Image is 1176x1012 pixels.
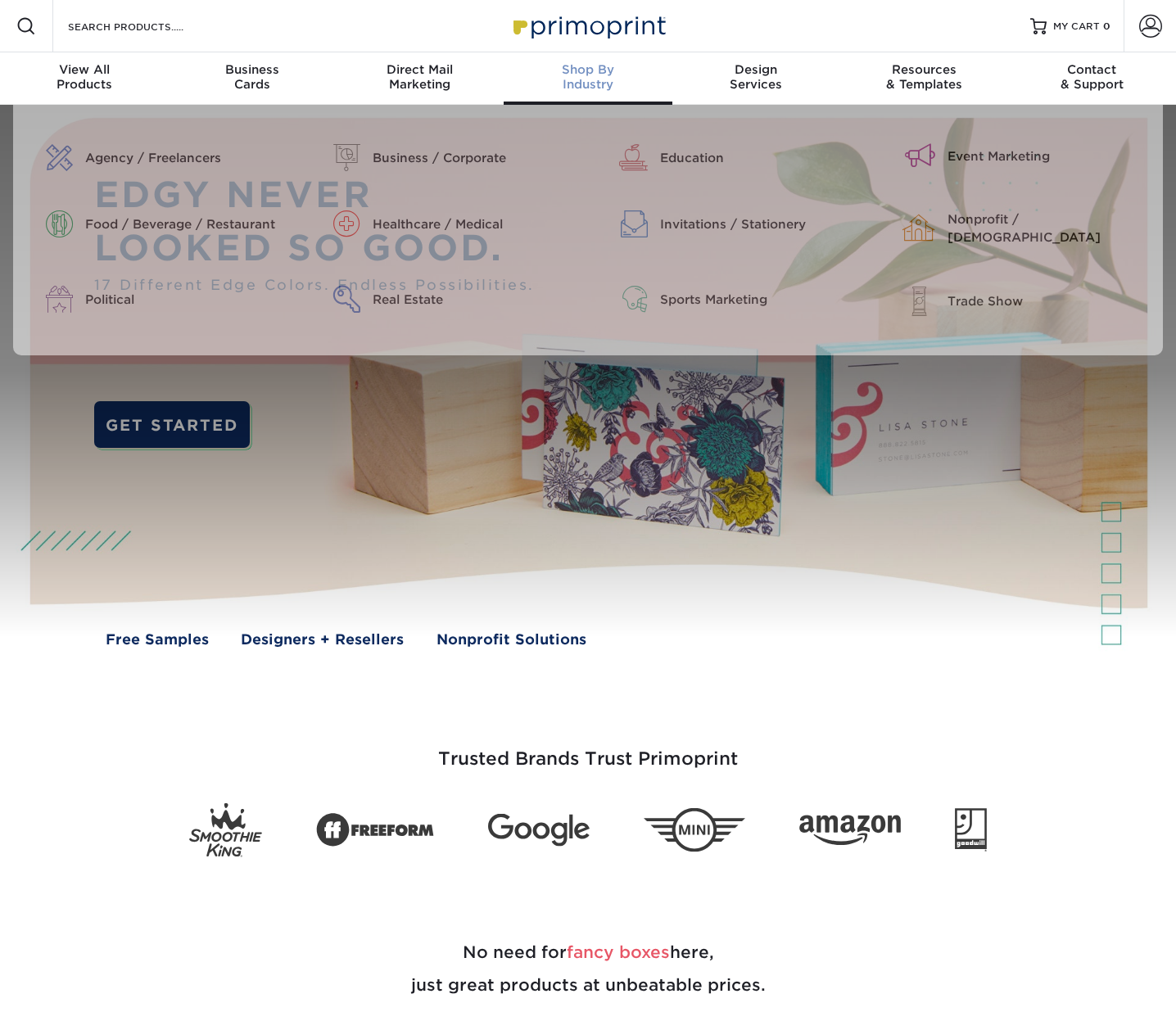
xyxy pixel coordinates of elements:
span: MY CART [1053,20,1100,34]
a: Sports Marketing [600,286,863,313]
img: Smoothie King [189,802,262,857]
div: Marketing [336,62,504,92]
div: Real Estate [373,291,576,309]
div: Services [672,62,840,92]
a: Event Marketing [888,144,1151,168]
img: Freeform [316,804,434,856]
h3: Trusted Brands Trust Primoprint [109,709,1067,789]
div: Nonprofit / [DEMOGRAPHIC_DATA] [948,210,1151,246]
div: Food / Beverage / Restaurant [85,215,288,233]
div: Industry [504,62,672,92]
div: Event Marketing [948,147,1151,165]
div: Agency / Freelancers [85,149,288,167]
a: BusinessCards [168,52,336,105]
a: Free Samples [106,629,209,650]
div: & Templates [840,62,1008,92]
a: Agency / Freelancers [25,144,288,171]
div: Business / Corporate [373,149,576,167]
div: Cards [168,62,336,92]
a: Trade Show [888,286,1151,316]
span: Resources [840,62,1008,77]
a: Real Estate [313,286,576,313]
a: Designers + Resellers [241,629,404,650]
a: Nonprofit / [DEMOGRAPHIC_DATA] [888,210,1151,246]
div: & Support [1008,62,1176,92]
div: Invitations / Stationery [660,215,863,233]
input: SEARCH PRODUCTS..... [66,16,226,36]
img: Goodwill [955,808,987,852]
a: DesignServices [672,52,840,105]
div: Education [660,149,863,167]
span: 0 [1103,20,1110,32]
div: Political [85,291,288,309]
img: Google [488,813,590,847]
span: Direct Mail [336,62,504,77]
span: Design [672,62,840,77]
span: Shop By [504,62,672,77]
span: Business [168,62,336,77]
div: Trade Show [948,292,1151,310]
a: Resources& Templates [840,52,1008,105]
a: Healthcare / Medical [313,210,576,237]
a: Invitations / Stationery [600,210,863,237]
a: Business / Corporate [313,144,576,171]
a: Contact& Support [1008,52,1176,105]
span: Contact [1008,62,1176,77]
div: Healthcare / Medical [373,215,576,233]
img: Amazon [799,815,901,846]
span: fancy boxes [567,942,670,962]
a: Education [600,144,863,171]
a: Nonprofit Solutions [436,629,586,650]
img: Primoprint [506,8,670,43]
a: Food / Beverage / Restaurant [25,210,288,237]
a: Shop ByIndustry [504,52,672,105]
a: Direct MailMarketing [336,52,504,105]
a: Political [25,286,288,313]
img: Mini [644,807,745,852]
div: Sports Marketing [660,291,863,309]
